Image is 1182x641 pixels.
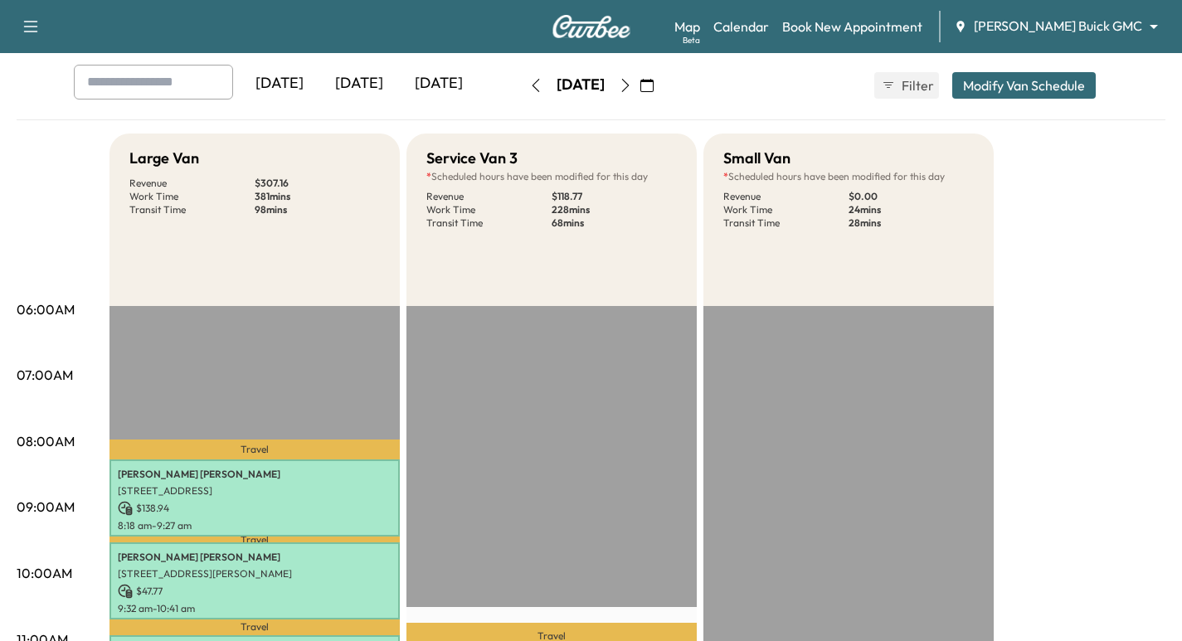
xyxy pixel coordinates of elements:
[426,190,552,203] p: Revenue
[109,439,400,459] p: Travel
[118,501,392,516] p: $ 138.94
[723,190,849,203] p: Revenue
[399,65,479,103] div: [DATE]
[713,17,769,36] a: Calendar
[723,203,849,216] p: Work Time
[255,177,380,190] p: $ 307.16
[849,190,974,203] p: $ 0.00
[118,519,392,532] p: 8:18 am - 9:27 am
[426,170,677,183] p: Scheduled hours have been modified for this day
[319,65,399,103] div: [DATE]
[109,537,400,542] p: Travel
[129,147,199,170] h5: Large Van
[874,72,939,99] button: Filter
[426,147,518,170] h5: Service Van 3
[17,365,73,385] p: 07:00AM
[849,203,974,216] p: 24 mins
[17,497,75,517] p: 09:00AM
[129,190,255,203] p: Work Time
[118,567,392,580] p: [STREET_ADDRESS][PERSON_NAME]
[902,75,931,95] span: Filter
[723,216,849,230] p: Transit Time
[782,17,922,36] a: Book New Appointment
[552,203,677,216] p: 228 mins
[129,203,255,216] p: Transit Time
[118,584,392,599] p: $ 47.77
[552,15,631,38] img: Curbee Logo
[426,203,552,216] p: Work Time
[240,65,319,103] div: [DATE]
[723,170,974,183] p: Scheduled hours have been modified for this day
[552,216,677,230] p: 68 mins
[557,75,605,95] div: [DATE]
[17,299,75,319] p: 06:00AM
[109,619,400,635] p: Travel
[683,34,700,46] div: Beta
[255,203,380,216] p: 98 mins
[552,190,677,203] p: $ 118.77
[674,17,700,36] a: MapBeta
[426,216,552,230] p: Transit Time
[118,484,392,498] p: [STREET_ADDRESS]
[17,431,75,451] p: 08:00AM
[849,216,974,230] p: 28 mins
[118,602,392,615] p: 9:32 am - 10:41 am
[255,190,380,203] p: 381 mins
[118,468,392,481] p: [PERSON_NAME] [PERSON_NAME]
[974,17,1142,36] span: [PERSON_NAME] Buick GMC
[17,563,72,583] p: 10:00AM
[118,551,392,564] p: [PERSON_NAME] [PERSON_NAME]
[723,147,790,170] h5: Small Van
[129,177,255,190] p: Revenue
[952,72,1096,99] button: Modify Van Schedule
